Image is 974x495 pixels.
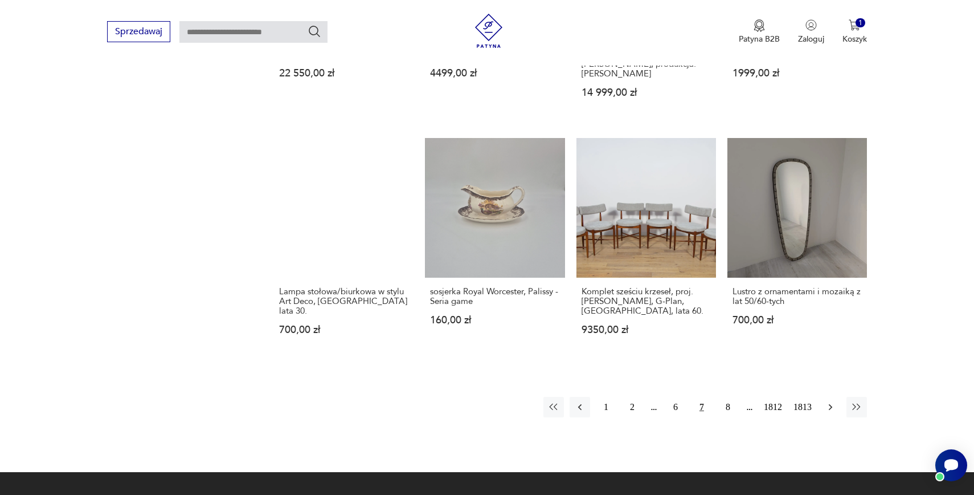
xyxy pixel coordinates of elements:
[596,397,616,417] button: 1
[739,19,780,44] button: Patyna B2B
[582,88,711,98] p: 14 999,00 zł
[842,34,867,44] p: Koszyk
[761,397,785,417] button: 1812
[279,325,408,335] p: 700,00 zł
[107,29,170,36] a: Sprzedawaj
[732,315,862,325] p: 700,00 zł
[798,19,824,44] button: Zaloguj
[739,34,780,44] p: Patyna B2B
[805,19,817,31] img: Ikonka użytkownika
[425,138,564,357] a: sosjerka Royal Worcester, Palissy - Seria gamesosjerka Royal Worcester, Palissy - Seria game160,0...
[279,287,408,316] h3: Lampa stołowa/biurkowa w stylu Art Deco, [GEOGRAPHIC_DATA] lata 30.
[856,18,865,28] div: 1
[430,287,559,306] h3: sosjerka Royal Worcester, Palissy - Seria game
[935,449,967,481] iframe: Smartsupp widget button
[582,287,711,316] h3: Komplet sześciu krzeseł, proj. [PERSON_NAME], G-Plan, [GEOGRAPHIC_DATA], lata 60.
[622,397,642,417] button: 2
[308,25,321,38] button: Szukaj
[739,19,780,44] a: Ikona medaluPatyna B2B
[849,19,860,31] img: Ikona koszyka
[576,138,716,357] a: Komplet sześciu krzeseł, proj. I. Kofod-Larsen, G-Plan, Wielka Brytania, lata 60.Komplet sześciu ...
[691,397,712,417] button: 7
[791,397,815,417] button: 1813
[727,138,867,357] a: Lustro z ornamentami i mozaiką z lat 50/60-tychLustro z ornamentami i mozaiką z lat 50/60-tych700...
[582,30,711,79] h3: Fotel wypoczynkowy, duński design, lata 60, projektant: [PERSON_NAME]. [PERSON_NAME], produkcja: ...
[274,138,414,357] a: Lampa stołowa/biurkowa w stylu Art Deco, Niemcy lata 30.Lampa stołowa/biurkowa w stylu Art Deco, ...
[842,19,867,44] button: 1Koszyk
[279,68,408,78] p: 22 550,00 zł
[754,19,765,32] img: Ikona medalu
[732,287,862,306] h3: Lustro z ornamentami i mozaiką z lat 50/60-tych
[665,397,686,417] button: 6
[732,68,862,78] p: 1999,00 zł
[430,315,559,325] p: 160,00 zł
[718,397,738,417] button: 8
[582,325,711,335] p: 9350,00 zł
[798,34,824,44] p: Zaloguj
[430,68,559,78] p: 4499,00 zł
[107,21,170,42] button: Sprzedawaj
[472,14,506,48] img: Patyna - sklep z meblami i dekoracjami vintage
